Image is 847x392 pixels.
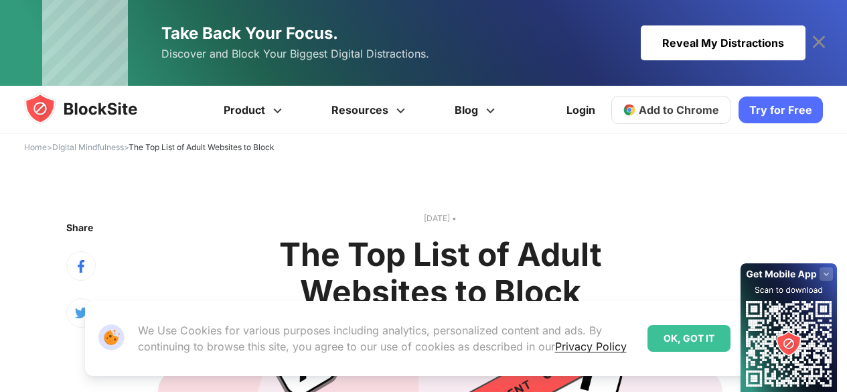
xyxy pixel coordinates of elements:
[161,44,429,64] span: Discover and Block Your Biggest Digital Distractions.
[24,142,275,152] span: > >
[161,23,338,43] span: Take Back Your Focus.
[201,86,309,134] a: Product
[66,222,93,233] text: Share
[558,94,603,126] a: Login
[242,236,637,311] h1: The Top List of Adult Websites to Block
[641,25,805,60] div: Reveal My Distractions
[24,142,47,152] a: Home
[309,86,432,134] a: Resources
[639,103,719,117] span: Add to Chrome
[138,322,637,354] p: We Use Cookies for various purposes including analytics, personalized content and ads. By continu...
[158,212,722,225] text: [DATE] •
[647,325,730,352] div: OK, GOT IT
[623,103,636,117] img: chrome-icon.svg
[129,142,275,152] span: The Top List of Adult Websites to Block
[24,92,163,125] img: blocksite-icon.5d769676.svg
[52,142,124,152] a: Digital Mindfulness
[432,86,522,134] a: Blog
[555,340,627,353] a: Privacy Policy
[739,96,823,123] a: Try for Free
[611,96,730,124] a: Add to Chrome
